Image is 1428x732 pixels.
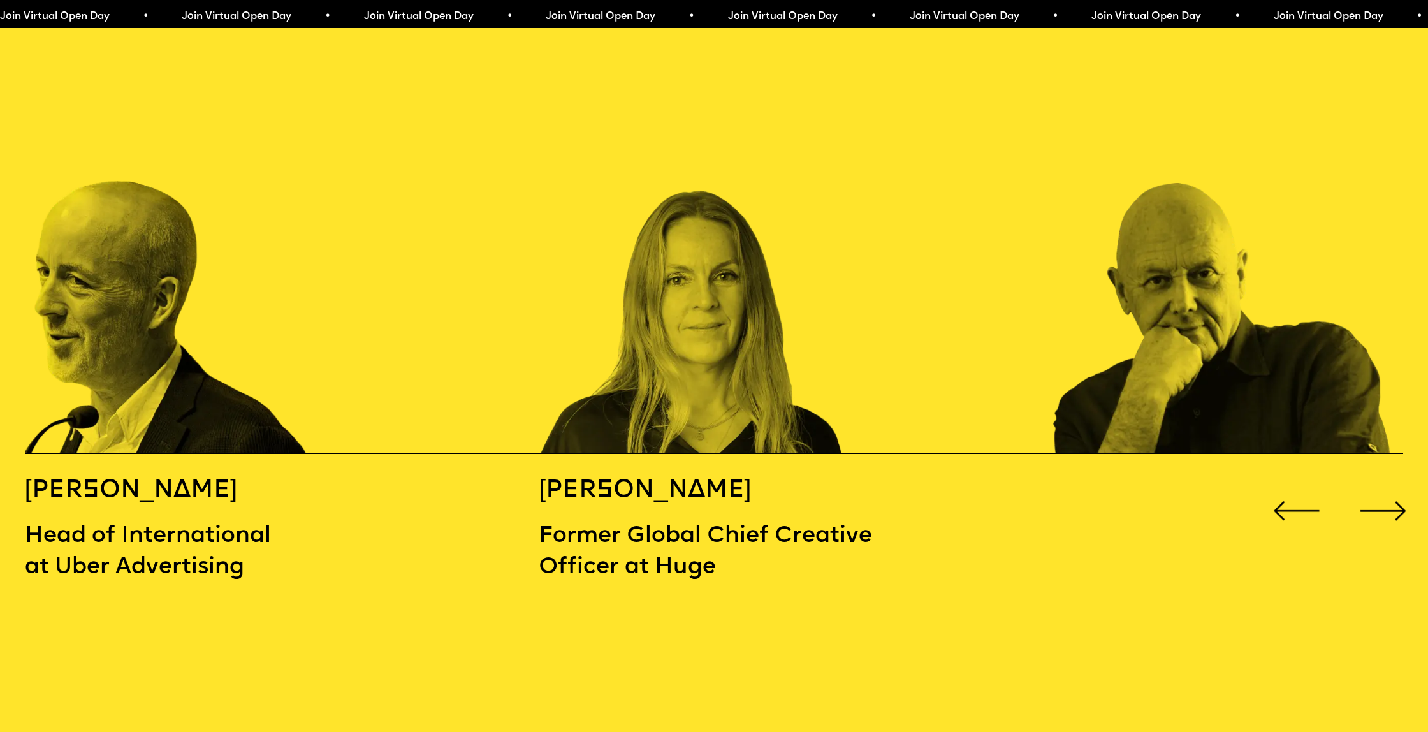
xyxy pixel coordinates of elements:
p: Former Global Chief Creative Officer at Huge [539,521,882,584]
span: • [506,11,512,22]
span: • [324,11,330,22]
div: Next slide [1355,483,1412,540]
span: • [688,11,694,22]
h5: [PERSON_NAME] [25,475,368,506]
div: 1 / 16 [1053,54,1396,454]
h5: [PERSON_NAME] [539,475,882,506]
span: • [142,11,148,22]
span: • [870,11,876,22]
div: 15 / 16 [25,54,368,454]
span: • [1416,11,1422,22]
div: 16 / 16 [539,54,882,454]
span: • [1234,11,1240,22]
span: • [1053,11,1058,22]
p: Head of International at Uber Advertising [25,521,368,584]
div: Previous slide [1268,483,1325,540]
